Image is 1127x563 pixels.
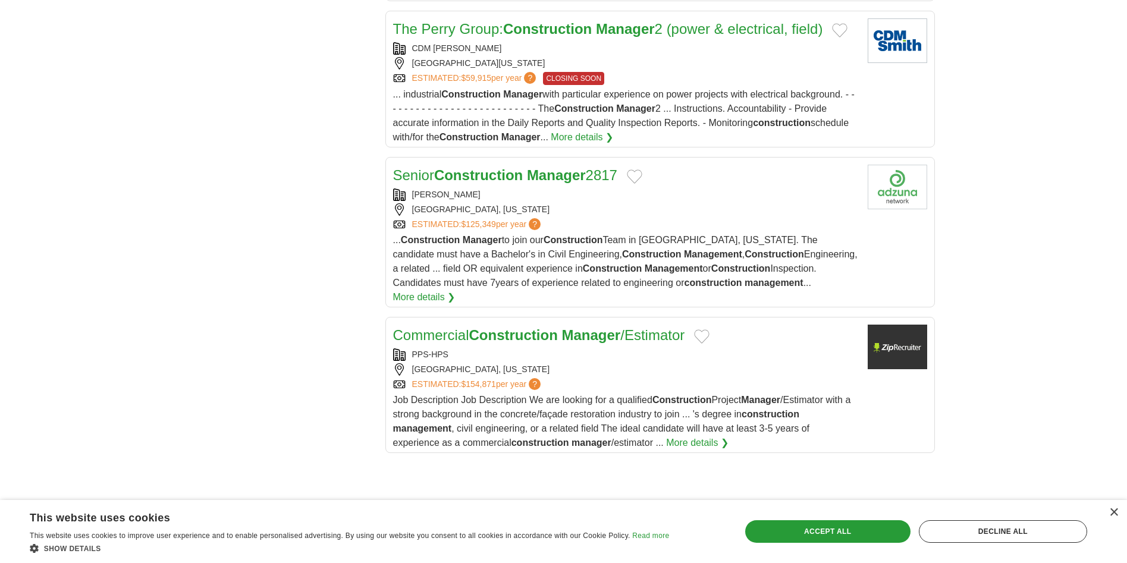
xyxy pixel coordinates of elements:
span: ? [529,218,541,230]
strong: Construction [401,235,460,245]
a: CommercialConstruction Manager/Estimator [393,327,685,343]
span: Show details [44,545,101,553]
button: Add to favorite jobs [694,329,710,344]
button: Add to favorite jobs [627,169,642,184]
strong: Manager [562,327,621,343]
a: ESTIMATED:$154,871per year? [412,378,544,391]
strong: construction [511,438,569,448]
a: Read more, opens a new window [632,531,669,540]
strong: Manager [503,89,542,99]
strong: Construction [652,395,712,405]
span: $154,871 [461,379,495,389]
strong: Manager [616,103,655,114]
div: This website uses cookies [30,507,639,525]
span: ... industrial with particular experience on power projects with electrical background. - - - - -... [393,89,855,142]
div: Show details [30,542,669,554]
strong: management [393,423,452,433]
span: $59,915 [461,73,491,83]
strong: Construction [503,21,592,37]
strong: Management [684,249,742,259]
a: More details ❯ [393,290,456,304]
span: This website uses cookies to improve user experience and to enable personalised advertising. By u... [30,531,630,540]
a: The Perry Group:Construction Manager2 (power & electrical, field) [393,21,823,37]
strong: Manager [596,21,655,37]
div: [GEOGRAPHIC_DATA], [US_STATE] [393,203,858,216]
span: ... to join our Team in [GEOGRAPHIC_DATA], [US_STATE]. The candidate must have a Bachelor's in Ci... [393,235,858,288]
span: CLOSING SOON [543,72,604,85]
span: Job Description Job Description We are looking for a qualified Project /Estimator with a strong b... [393,395,851,448]
a: ESTIMATED:$59,915per year? [412,72,539,85]
strong: manager [572,438,611,448]
div: PPS-HPS [393,348,858,361]
strong: Construction [583,263,642,273]
strong: Management [645,263,703,273]
strong: Construction [544,235,603,245]
div: Decline all [919,520,1087,543]
strong: Manager [527,167,586,183]
div: [PERSON_NAME] [393,188,858,201]
strong: Construction [441,89,501,99]
strong: Manager [463,235,502,245]
a: CDM [PERSON_NAME] [412,43,502,53]
strong: Construction [745,249,804,259]
strong: Construction [440,132,499,142]
strong: Manager [501,132,541,142]
div: Accept all [745,520,911,543]
span: $125,349 [461,219,495,229]
img: Company logo [868,165,927,209]
button: Add to favorite jobs [832,23,847,37]
a: More details ❯ [551,130,613,144]
div: [GEOGRAPHIC_DATA][US_STATE] [393,57,858,70]
span: ? [524,72,536,84]
strong: Manager [741,395,780,405]
span: ? [529,378,541,390]
a: SeniorConstruction Manager2817 [393,167,617,183]
strong: Construction [554,103,614,114]
strong: Construction [711,263,771,273]
strong: Construction [622,249,682,259]
strong: construction [742,409,799,419]
strong: Construction [434,167,523,183]
div: Close [1109,508,1118,517]
img: Company logo [868,325,927,369]
strong: construction [685,278,742,288]
strong: Construction [469,327,558,343]
a: ESTIMATED:$125,349per year? [412,218,544,231]
strong: management [745,278,803,288]
a: More details ❯ [666,436,729,450]
strong: construction [753,118,811,128]
div: [GEOGRAPHIC_DATA], [US_STATE] [393,363,858,376]
img: CDM Smith logo [868,18,927,63]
